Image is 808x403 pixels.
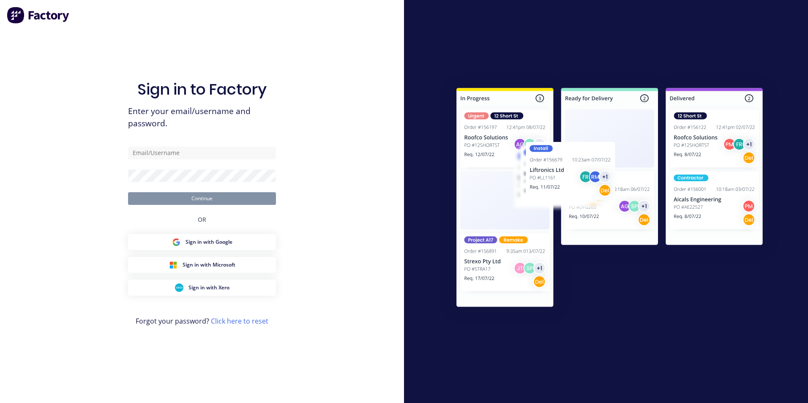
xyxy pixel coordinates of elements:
a: Click here to reset [211,316,268,326]
span: Sign in with Google [186,238,232,246]
h1: Sign in to Factory [137,80,267,98]
span: Sign in with Microsoft [183,261,235,269]
img: Sign in [438,71,781,327]
img: Google Sign in [172,238,180,246]
div: OR [198,205,206,234]
button: Continue [128,192,276,205]
span: Enter your email/username and password. [128,105,276,130]
span: Forgot your password? [136,316,268,326]
button: Microsoft Sign inSign in with Microsoft [128,257,276,273]
img: Xero Sign in [175,283,183,292]
img: Microsoft Sign in [169,261,177,269]
button: Xero Sign inSign in with Xero [128,280,276,296]
img: Factory [7,7,70,24]
span: Sign in with Xero [188,284,229,291]
button: Google Sign inSign in with Google [128,234,276,250]
input: Email/Username [128,147,276,159]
